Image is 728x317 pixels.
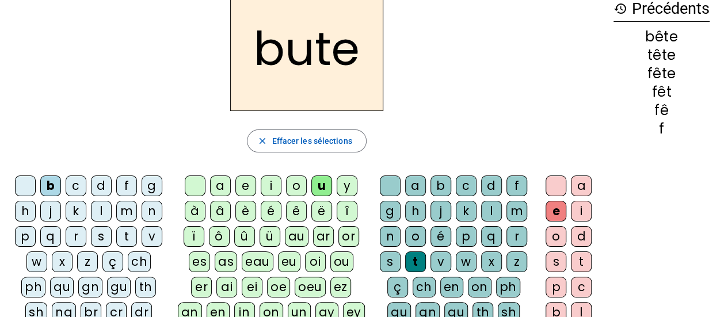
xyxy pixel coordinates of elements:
[260,226,280,247] div: ü
[305,251,326,272] div: oi
[216,277,237,297] div: ai
[286,175,307,196] div: o
[613,122,710,136] div: f
[571,251,592,272] div: t
[613,67,710,81] div: fête
[26,251,47,272] div: w
[387,277,408,297] div: ç
[52,251,73,272] div: x
[295,277,326,297] div: oeu
[235,175,256,196] div: e
[380,201,401,221] div: g
[440,277,463,297] div: en
[456,251,477,272] div: w
[15,201,36,221] div: h
[430,175,451,196] div: b
[468,277,491,297] div: on
[116,226,137,247] div: t
[257,136,267,146] mat-icon: close
[107,277,131,297] div: gu
[272,134,352,148] span: Effacer les sélections
[102,251,123,272] div: ç
[571,201,592,221] div: i
[506,251,527,272] div: z
[546,226,566,247] div: o
[116,201,137,221] div: m
[546,201,566,221] div: e
[40,226,61,247] div: q
[235,201,256,221] div: è
[189,251,210,272] div: es
[116,175,137,196] div: f
[261,201,281,221] div: é
[481,175,502,196] div: d
[405,201,426,221] div: h
[91,201,112,221] div: l
[142,226,162,247] div: v
[242,277,262,297] div: ei
[242,251,273,272] div: eau
[330,251,353,272] div: ou
[613,85,710,99] div: fêt
[128,251,151,272] div: ch
[481,201,502,221] div: l
[267,277,290,297] div: oe
[15,226,36,247] div: p
[286,201,307,221] div: ê
[311,175,332,196] div: u
[338,226,359,247] div: or
[613,48,710,62] div: tête
[66,201,86,221] div: k
[285,226,308,247] div: au
[311,201,332,221] div: ë
[571,277,592,297] div: c
[215,251,237,272] div: as
[21,277,45,297] div: ph
[337,175,357,196] div: y
[278,251,300,272] div: eu
[313,226,334,247] div: ar
[496,277,520,297] div: ph
[430,201,451,221] div: j
[191,277,212,297] div: er
[456,226,477,247] div: p
[210,201,231,221] div: â
[66,226,86,247] div: r
[142,201,162,221] div: n
[210,175,231,196] div: a
[571,175,592,196] div: a
[337,201,357,221] div: î
[184,226,204,247] div: ï
[380,251,401,272] div: s
[66,175,86,196] div: c
[77,251,98,272] div: z
[78,277,102,297] div: gn
[405,226,426,247] div: o
[247,129,366,152] button: Effacer les sélections
[456,175,477,196] div: c
[40,175,61,196] div: b
[456,201,477,221] div: k
[506,175,527,196] div: f
[405,175,426,196] div: a
[546,251,566,272] div: s
[413,277,436,297] div: ch
[91,175,112,196] div: d
[135,277,156,297] div: th
[613,30,710,44] div: bête
[430,226,451,247] div: é
[142,175,162,196] div: g
[405,251,426,272] div: t
[209,226,230,247] div: ô
[546,277,566,297] div: p
[380,226,401,247] div: n
[506,226,527,247] div: r
[481,251,502,272] div: x
[613,104,710,117] div: fê
[571,226,592,247] div: d
[234,226,255,247] div: û
[185,201,205,221] div: à
[613,2,627,16] mat-icon: history
[330,277,351,297] div: ez
[91,226,112,247] div: s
